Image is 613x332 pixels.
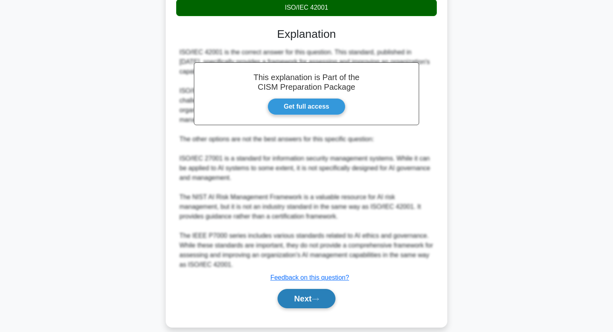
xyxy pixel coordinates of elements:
button: Next [278,289,335,308]
h3: Explanation [181,27,432,41]
div: ISO/IEC 42001 is the correct answer for this question. This standard, published in [DATE], specif... [179,47,434,270]
a: Get full access [267,98,346,115]
a: Feedback on this question? [270,274,349,281]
